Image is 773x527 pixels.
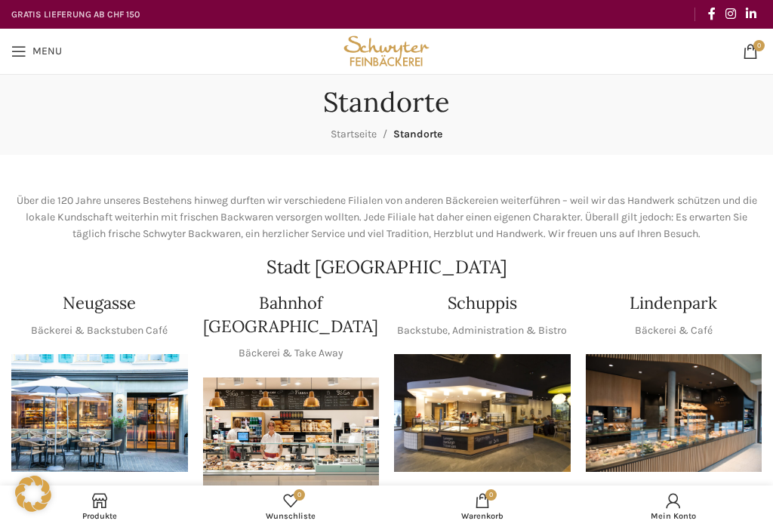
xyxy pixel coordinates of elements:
[340,44,433,57] a: Site logo
[741,2,762,26] a: Linkedin social link
[11,511,188,521] span: Produkte
[196,489,387,523] a: 0 Wunschliste
[586,354,762,472] div: 1 / 1
[323,86,450,119] h1: Standorte
[11,9,140,20] strong: GRATIS LIEFERUNG AB CHF 150
[735,36,765,66] a: 0
[394,354,571,472] img: 150130-Schwyter-013
[203,378,380,495] img: Bahnhof St. Gallen
[386,489,578,523] div: My cart
[11,354,188,472] img: Neugasse
[720,2,741,26] a: Instagram social link
[578,489,770,523] a: Mein Konto
[203,291,380,338] h4: Bahnhof [GEOGRAPHIC_DATA]
[586,354,762,472] img: 017-e1571925257345
[394,511,571,521] span: Warenkorb
[11,354,188,472] div: 1 / 1
[586,511,762,521] span: Mein Konto
[386,489,578,523] a: 0 Warenkorb
[393,128,442,140] span: Standorte
[485,489,497,501] span: 0
[32,46,62,57] span: Menu
[4,36,69,66] a: Open mobile menu
[203,511,380,521] span: Wunschliste
[397,322,567,339] p: Backstube, Administration & Bistro
[11,193,762,243] p: Über die 120 Jahre unseres Bestehens hinweg durften wir verschiedene Filialen von anderen Bäckere...
[294,489,305,501] span: 0
[63,291,136,315] h4: Neugasse
[239,345,343,362] p: Bäckerei & Take Away
[630,291,717,315] h4: Lindenpark
[394,354,571,472] div: 1 / 1
[331,128,377,140] a: Startseite
[448,291,517,315] h4: Schuppis
[31,322,168,339] p: Bäckerei & Backstuben Café
[340,29,433,74] img: Bäckerei Schwyter
[703,2,720,26] a: Facebook social link
[635,322,713,339] p: Bäckerei & Café
[203,378,380,495] div: 1 / 1
[753,40,765,51] span: 0
[4,489,196,523] a: Produkte
[11,258,762,276] h2: Stadt [GEOGRAPHIC_DATA]
[196,489,387,523] div: Meine Wunschliste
